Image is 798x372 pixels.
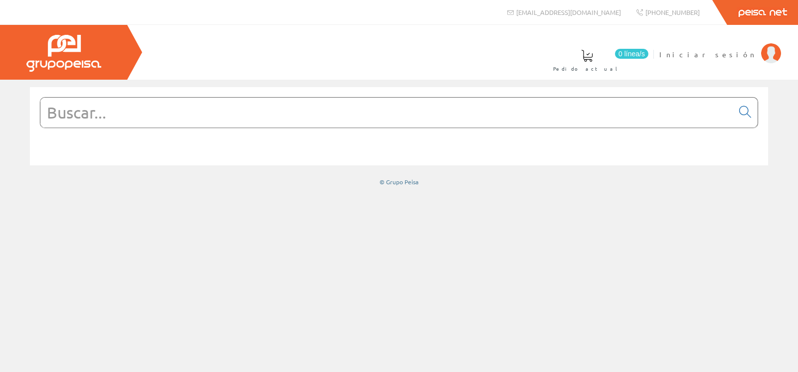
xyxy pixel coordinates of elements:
[553,64,621,74] span: Pedido actual
[26,35,101,72] img: Grupo Peisa
[659,49,756,59] span: Iniciar sesión
[615,49,648,59] span: 0 línea/s
[40,98,733,127] input: Buscar...
[659,41,781,51] a: Iniciar sesión
[645,8,700,16] span: [PHONE_NUMBER]
[516,8,621,16] span: [EMAIL_ADDRESS][DOMAIN_NAME]
[30,178,768,186] div: © Grupo Peisa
